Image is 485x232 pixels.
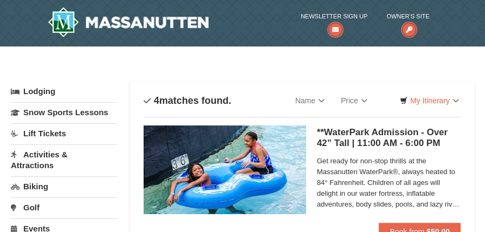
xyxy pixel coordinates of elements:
[317,127,461,149] h5: **WaterPark Admission - Over 42” Tall | 11:00 AM - 6:00 PM
[301,11,367,22] span: Newsletter Sign Up
[11,123,117,143] a: Lift Tickets
[317,156,461,210] span: Get ready for non-stop thrills at the Massanutten WaterPark®, always heated to 84° Fahrenheit. Ch...
[11,197,117,217] a: Golf
[287,90,333,111] a: Name
[154,95,159,106] span: 4
[11,176,117,196] a: Biking
[333,90,376,111] a: Price
[11,82,117,101] a: Lodging
[386,11,429,33] a: Owner's Site
[144,125,306,214] img: 6619917-726-5d57f225.jpg
[48,7,209,37] a: Massanutten Resort
[48,7,209,37] img: Massanutten Resort Logo
[301,11,367,33] a: Newsletter Sign Up
[393,92,466,109] a: My Itinerary
[11,144,117,175] a: Activities & Attractions
[144,95,231,106] h4: matches found.
[386,11,429,22] span: Owner's Site
[11,102,117,122] a: Snow Sports Lessons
